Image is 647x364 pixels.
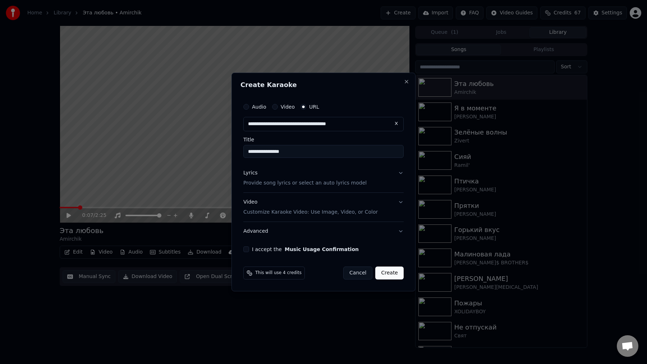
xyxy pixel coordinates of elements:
[240,82,407,88] h2: Create Karaoke
[285,247,359,252] button: I accept the
[243,193,404,222] button: VideoCustomize Karaoke Video: Use Image, Video, or Color
[243,137,404,142] label: Title
[243,169,257,177] div: Lyrics
[309,104,319,109] label: URL
[375,267,404,279] button: Create
[343,267,372,279] button: Cancel
[243,164,404,192] button: LyricsProvide song lyrics or select an auto lyrics model
[252,247,359,252] label: I accept the
[243,199,378,216] div: Video
[281,104,295,109] label: Video
[255,270,302,276] span: This will use 4 credits
[243,209,378,216] p: Customize Karaoke Video: Use Image, Video, or Color
[243,222,404,241] button: Advanced
[252,104,266,109] label: Audio
[243,179,367,187] p: Provide song lyrics or select an auto lyrics model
